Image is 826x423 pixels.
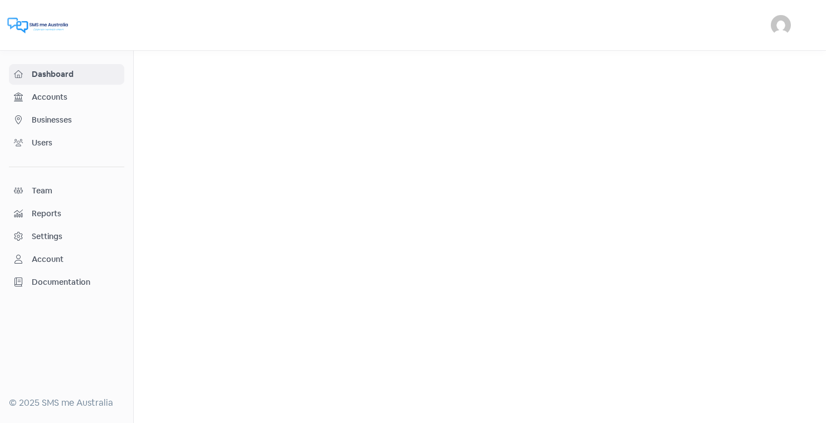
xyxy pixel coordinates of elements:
div: Settings [32,231,62,242]
div: © 2025 SMS me Australia [9,396,124,410]
a: Reports [9,203,124,224]
span: Businesses [32,114,119,126]
span: Accounts [32,91,119,103]
span: Dashboard [32,69,119,80]
img: User [771,15,791,35]
a: Businesses [9,110,124,130]
div: Account [32,254,64,265]
a: Documentation [9,272,124,293]
a: Accounts [9,87,124,108]
span: Reports [32,208,119,220]
span: Documentation [32,276,119,288]
a: Dashboard [9,64,124,85]
a: Team [9,181,124,201]
a: Settings [9,226,124,247]
a: Account [9,249,124,270]
span: Users [32,137,119,149]
span: Team [32,185,119,197]
a: Users [9,133,124,153]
